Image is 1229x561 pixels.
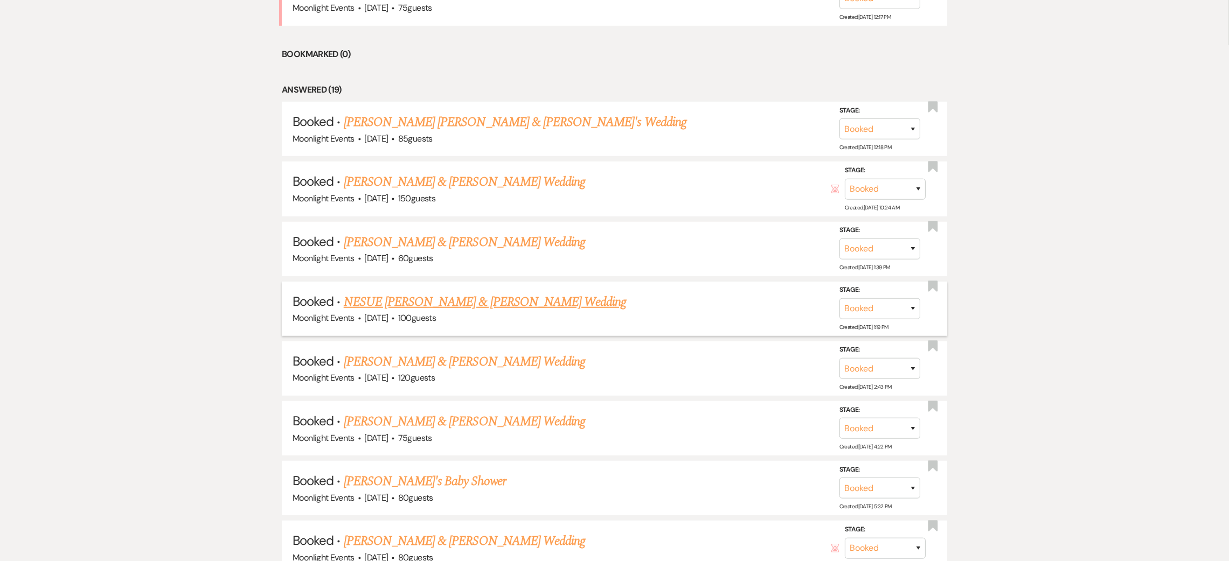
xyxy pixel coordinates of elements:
[293,133,355,144] span: Moonlight Events
[293,532,334,549] span: Booked
[839,225,920,236] label: Stage:
[293,472,334,489] span: Booked
[293,193,355,204] span: Moonlight Events
[839,404,920,416] label: Stage:
[839,344,920,356] label: Stage:
[293,2,355,13] span: Moonlight Events
[344,472,506,491] a: [PERSON_NAME]'s Baby Shower
[398,312,436,324] span: 100 guests
[398,492,433,503] span: 80 guests
[839,383,892,390] span: Created: [DATE] 2:43 PM
[839,324,888,331] span: Created: [DATE] 1:19 PM
[364,193,388,204] span: [DATE]
[364,492,388,503] span: [DATE]
[398,2,432,13] span: 75 guests
[398,253,433,264] span: 60 guests
[364,432,388,444] span: [DATE]
[293,412,334,429] span: Booked
[845,165,926,177] label: Stage:
[398,193,435,204] span: 150 guests
[344,113,686,132] a: [PERSON_NAME] [PERSON_NAME] & [PERSON_NAME]'s Wedding
[293,293,334,310] span: Booked
[344,233,585,252] a: [PERSON_NAME] & [PERSON_NAME] Wedding
[398,372,435,383] span: 120 guests
[293,173,334,190] span: Booked
[839,503,892,510] span: Created: [DATE] 5:32 PM
[293,312,355,324] span: Moonlight Events
[293,372,355,383] span: Moonlight Events
[398,432,432,444] span: 75 guests
[293,492,355,503] span: Moonlight Events
[839,284,920,296] label: Stage:
[839,144,891,151] span: Created: [DATE] 12:18 PM
[839,443,892,450] span: Created: [DATE] 4:22 PM
[845,524,926,536] label: Stage:
[293,113,334,130] span: Booked
[839,264,890,271] span: Created: [DATE] 1:39 PM
[364,133,388,144] span: [DATE]
[293,353,334,369] span: Booked
[282,83,947,97] li: Answered (19)
[344,531,585,551] a: [PERSON_NAME] & [PERSON_NAME] Wedding
[344,352,585,371] a: [PERSON_NAME] & [PERSON_NAME] Wedding
[344,412,585,431] a: [PERSON_NAME] & [PERSON_NAME] Wedding
[845,204,899,211] span: Created: [DATE] 10:24 AM
[293,432,355,444] span: Moonlight Events
[398,133,433,144] span: 85 guests
[293,253,355,264] span: Moonlight Events
[293,233,334,250] span: Booked
[839,13,891,20] span: Created: [DATE] 12:17 PM
[364,312,388,324] span: [DATE]
[839,105,920,117] label: Stage:
[364,2,388,13] span: [DATE]
[839,464,920,476] label: Stage:
[364,372,388,383] span: [DATE]
[344,292,627,312] a: NESUE [PERSON_NAME] & [PERSON_NAME] Wedding
[344,172,585,192] a: [PERSON_NAME] & [PERSON_NAME] Wedding
[364,253,388,264] span: [DATE]
[282,47,947,61] li: Bookmarked (0)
